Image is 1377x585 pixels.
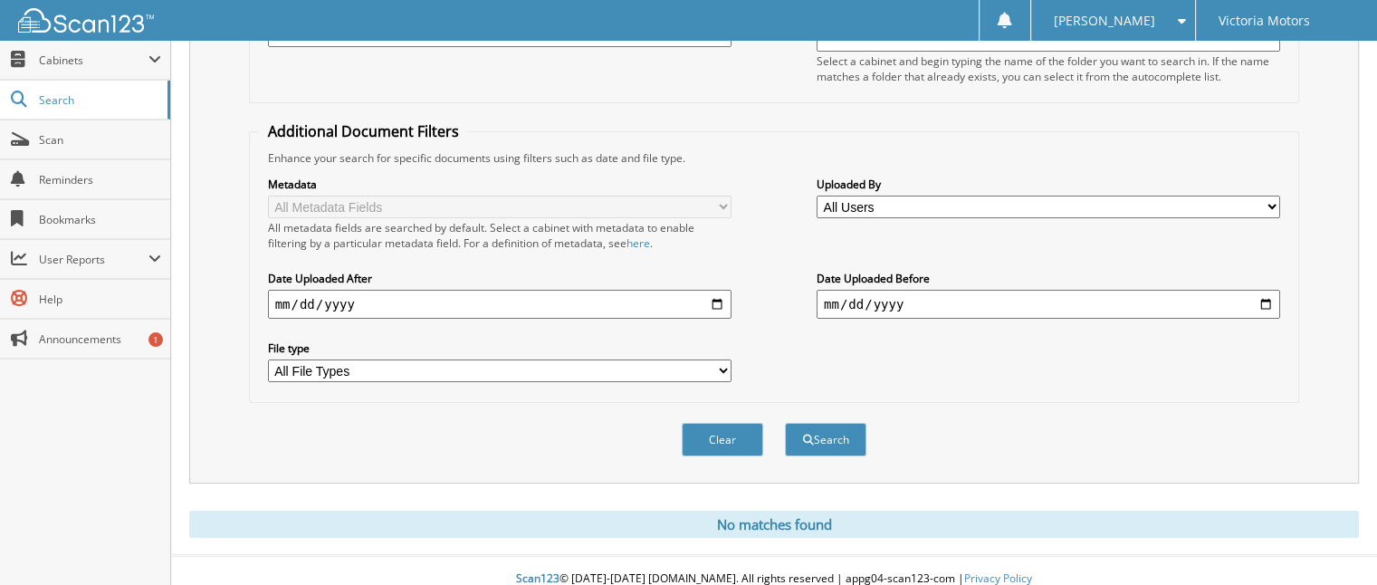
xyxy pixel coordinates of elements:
div: All metadata fields are searched by default. Select a cabinet with metadata to enable filtering b... [268,220,732,251]
button: Clear [682,423,763,456]
button: Search [785,423,866,456]
input: end [817,290,1280,319]
span: [PERSON_NAME] [1054,15,1155,26]
span: Search [39,92,158,108]
span: Victoria Motors [1219,15,1310,26]
span: User Reports [39,252,148,267]
a: here [626,235,650,251]
span: Help [39,292,161,307]
img: scan123-logo-white.svg [18,8,154,33]
label: Date Uploaded Before [817,271,1280,286]
div: No matches found [189,511,1359,538]
label: Uploaded By [817,177,1280,192]
span: Bookmarks [39,212,161,227]
div: Select a cabinet and begin typing the name of the folder you want to search in. If the name match... [817,53,1280,84]
label: Date Uploaded After [268,271,732,286]
span: Announcements [39,331,161,347]
input: start [268,290,732,319]
div: 1 [148,332,163,347]
span: Cabinets [39,53,148,68]
div: Enhance your search for specific documents using filters such as date and file type. [259,150,1290,166]
label: File type [268,340,732,356]
span: Scan [39,132,161,148]
label: Metadata [268,177,732,192]
span: Reminders [39,172,161,187]
legend: Additional Document Filters [259,121,468,141]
